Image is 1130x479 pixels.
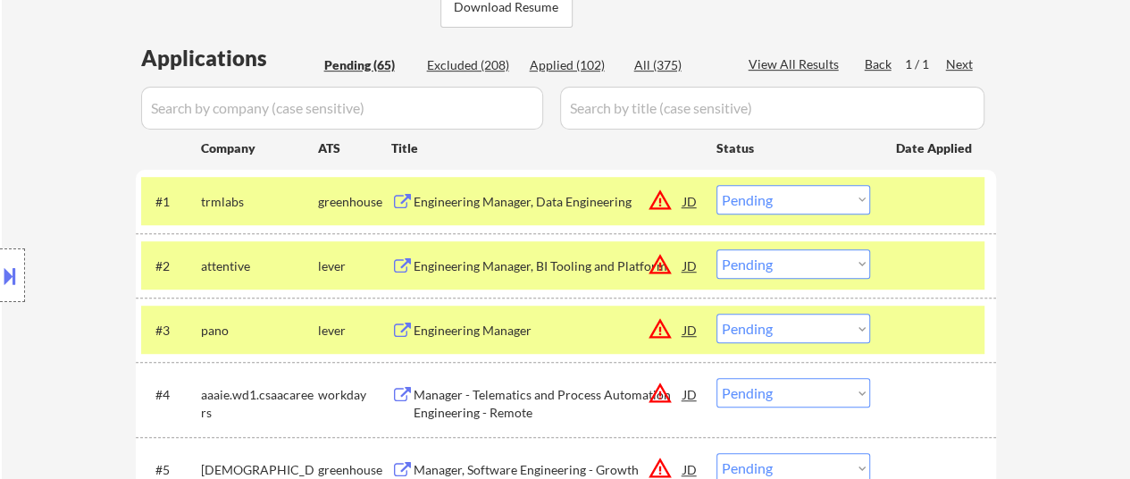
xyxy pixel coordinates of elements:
div: Engineering Manager, BI Tooling and Platform [414,257,683,275]
div: Manager, Software Engineering - Growth [414,461,683,479]
button: warning_amber [648,381,673,406]
div: JD [682,185,699,217]
div: Manager - Telematics and Process Automation Engineering - Remote [414,386,683,421]
div: lever [318,322,391,340]
div: JD [682,314,699,346]
div: JD [682,378,699,410]
div: Date Applied [896,139,975,157]
div: #5 [155,461,187,479]
button: warning_amber [648,188,673,213]
div: Excluded (208) [427,56,516,74]
div: workday [318,386,391,404]
div: JD [682,249,699,282]
div: Engineering Manager, Data Engineering [414,193,683,211]
div: 1 / 1 [905,55,946,73]
div: Applications [141,47,318,69]
input: Search by title (case sensitive) [560,87,984,130]
div: Next [946,55,975,73]
input: Search by company (case sensitive) [141,87,543,130]
div: Engineering Manager [414,322,683,340]
div: ATS [318,139,391,157]
div: Title [391,139,699,157]
div: Applied (102) [530,56,619,74]
div: greenhouse [318,193,391,211]
button: warning_amber [648,252,673,277]
div: Status [716,131,870,164]
div: All (375) [634,56,724,74]
div: Back [865,55,893,73]
div: lever [318,257,391,275]
div: View All Results [749,55,844,73]
button: warning_amber [648,316,673,341]
div: Pending (65) [324,56,414,74]
div: greenhouse [318,461,391,479]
